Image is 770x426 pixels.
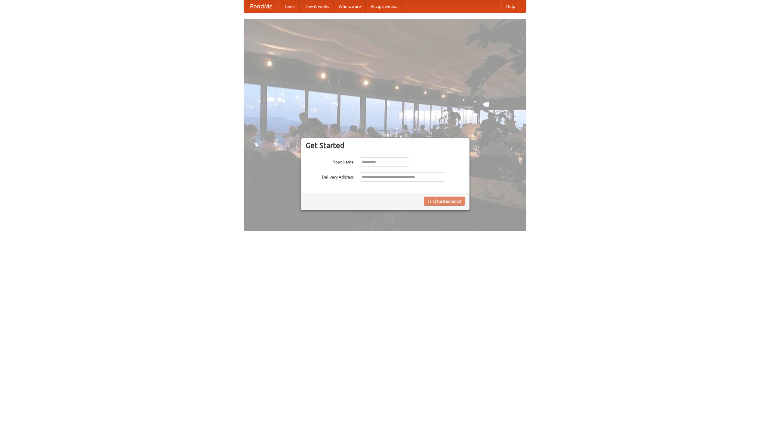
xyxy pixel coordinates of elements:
a: Home [279,0,300,12]
a: Who we are [334,0,366,12]
a: How it works [300,0,334,12]
label: Your Name [306,157,354,165]
h3: Get Started [306,141,465,150]
a: Recipe videos [366,0,402,12]
a: Help [501,0,520,12]
button: Find Restaurants! [424,197,465,206]
a: FoodMe [244,0,279,12]
label: Delivery Address [306,173,354,180]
